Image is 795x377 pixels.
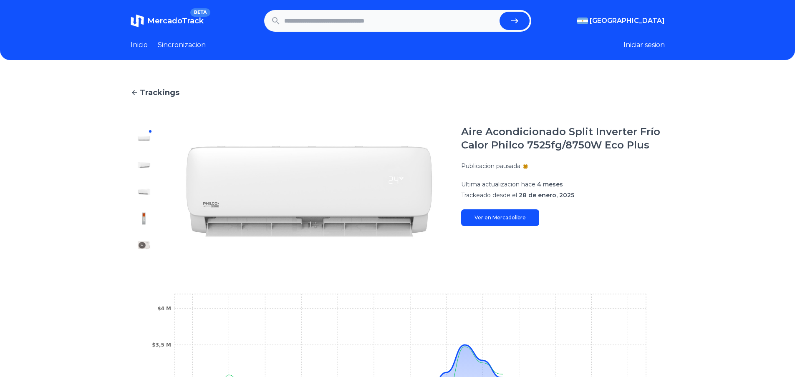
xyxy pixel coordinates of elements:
img: Aire Acondicionado Split Inverter Frío Calor Philco 7525fg/8750W Eco Plus [137,158,151,172]
span: Ultima actualizacion hace [461,181,535,188]
span: Trackeado desde el [461,191,517,199]
h1: Aire Acondicionado Split Inverter Frío Calor Philco 7525fg/8750W Eco Plus [461,125,665,152]
img: Aire Acondicionado Split Inverter Frío Calor Philco 7525fg/8750W Eco Plus [137,132,151,145]
img: MercadoTrack [131,14,144,28]
img: Argentina [577,18,588,24]
span: 4 meses [537,181,563,188]
span: BETA [190,8,210,17]
img: Aire Acondicionado Split Inverter Frío Calor Philco 7525fg/8750W Eco Plus [174,125,444,259]
a: Ver en Mercadolibre [461,209,539,226]
a: Trackings [131,87,665,98]
span: 28 de enero, 2025 [519,191,574,199]
p: Publicacion pausada [461,162,520,170]
img: Aire Acondicionado Split Inverter Frío Calor Philco 7525fg/8750W Eco Plus [137,212,151,225]
span: MercadoTrack [147,16,204,25]
img: Aire Acondicionado Split Inverter Frío Calor Philco 7525fg/8750W Eco Plus [137,239,151,252]
a: Sincronizacion [158,40,206,50]
img: Aire Acondicionado Split Inverter Frío Calor Philco 7525fg/8750W Eco Plus [137,185,151,199]
a: Inicio [131,40,148,50]
button: Iniciar sesion [623,40,665,50]
button: [GEOGRAPHIC_DATA] [577,16,665,26]
span: Trackings [140,87,179,98]
a: MercadoTrackBETA [131,14,204,28]
span: [GEOGRAPHIC_DATA] [590,16,665,26]
tspan: $4 M [157,306,171,312]
tspan: $3,5 M [152,342,171,348]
